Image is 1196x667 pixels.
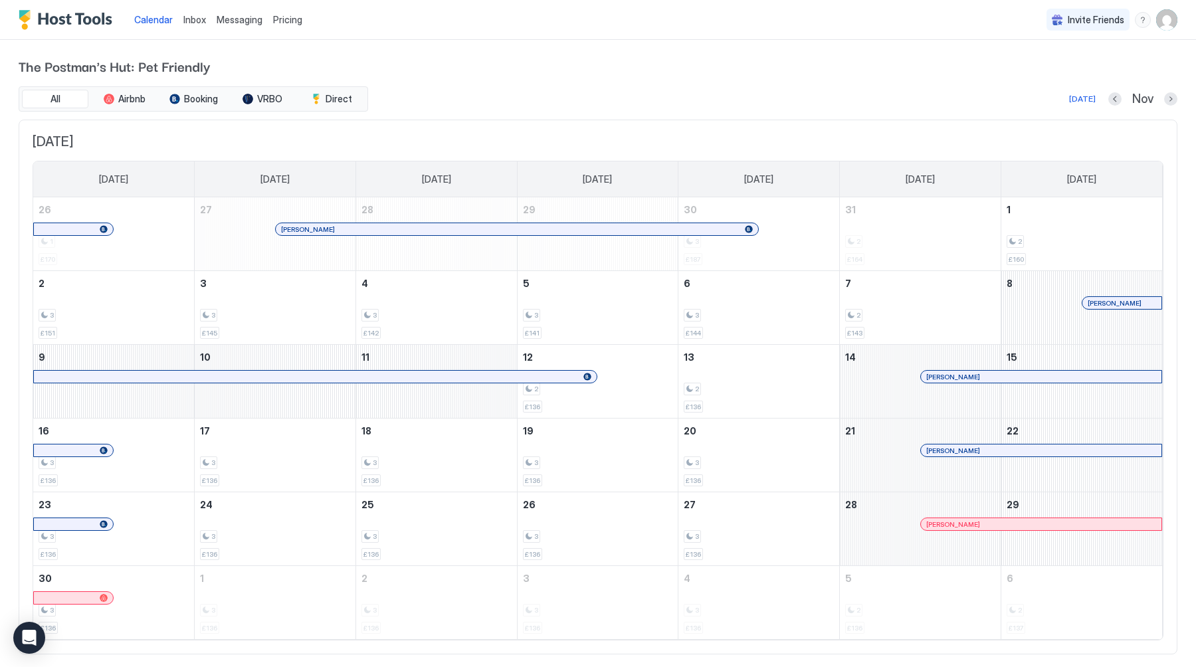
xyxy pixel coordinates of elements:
[840,419,1001,492] td: November 21, 2025
[926,373,980,381] span: [PERSON_NAME]
[695,385,699,393] span: 2
[906,173,935,185] span: [DATE]
[86,161,142,197] a: Sunday
[517,345,678,419] td: November 12, 2025
[134,14,173,25] span: Calendar
[1007,351,1017,363] span: 15
[1164,92,1177,106] button: Next month
[840,492,1001,566] td: November 28, 2025
[195,197,355,222] a: October 27, 2025
[1001,492,1162,517] a: November 29, 2025
[678,345,839,369] a: November 13, 2025
[202,476,217,485] span: £136
[356,271,517,296] a: November 4, 2025
[195,345,355,369] a: November 10, 2025
[847,329,862,337] span: £143
[525,403,540,411] span: £136
[1001,566,1162,640] td: December 6, 2025
[50,458,54,467] span: 3
[926,520,980,529] span: [PERSON_NAME]
[33,492,195,566] td: November 23, 2025
[33,197,195,271] td: October 26, 2025
[39,425,49,436] span: 16
[1007,278,1013,289] span: 8
[39,204,51,215] span: 26
[200,351,211,363] span: 10
[678,271,839,296] a: November 6, 2025
[373,311,377,320] span: 3
[523,351,533,363] span: 12
[356,492,517,517] a: November 25, 2025
[1007,499,1019,510] span: 29
[1001,271,1162,296] a: November 8, 2025
[525,476,540,485] span: £136
[50,606,54,615] span: 3
[91,90,157,108] button: Airbnb
[678,197,840,271] td: October 30, 2025
[517,197,678,271] td: October 29, 2025
[33,419,195,492] td: November 16, 2025
[217,13,262,27] a: Messaging
[678,492,839,517] a: November 27, 2025
[50,311,54,320] span: 3
[195,271,356,345] td: November 3, 2025
[355,492,517,566] td: November 25, 2025
[569,161,625,197] a: Wednesday
[525,329,540,337] span: £141
[363,550,379,559] span: £136
[195,566,356,640] td: December 1, 2025
[695,532,699,541] span: 3
[200,499,213,510] span: 24
[160,90,227,108] button: Booking
[183,13,206,27] a: Inbox
[195,566,355,591] a: December 1, 2025
[257,93,282,105] span: VRBO
[1001,566,1162,591] a: December 6, 2025
[523,278,530,289] span: 5
[840,566,1001,591] a: December 5, 2025
[200,573,204,584] span: 1
[13,622,45,654] div: Open Intercom Messenger
[518,271,678,296] a: November 5, 2025
[195,492,356,566] td: November 24, 2025
[1135,12,1151,28] div: menu
[33,345,195,419] td: November 9, 2025
[118,93,146,105] span: Airbnb
[1069,93,1096,105] div: [DATE]
[684,499,696,510] span: 27
[1108,92,1122,106] button: Previous month
[19,86,368,112] div: tab-group
[33,566,195,640] td: November 30, 2025
[200,278,207,289] span: 3
[298,90,365,108] button: Direct
[326,93,352,105] span: Direct
[184,93,218,105] span: Booking
[678,566,840,640] td: December 4, 2025
[523,425,534,436] span: 19
[273,14,302,26] span: Pricing
[363,329,379,337] span: £142
[686,550,701,559] span: £136
[845,278,851,289] span: 7
[695,458,699,467] span: 3
[356,197,517,222] a: October 28, 2025
[534,385,538,393] span: 2
[678,419,840,492] td: November 20, 2025
[1001,419,1162,492] td: November 22, 2025
[355,271,517,345] td: November 4, 2025
[518,197,678,222] a: October 29, 2025
[33,419,194,443] a: November 16, 2025
[1007,425,1019,436] span: 22
[678,492,840,566] td: November 27, 2025
[211,458,215,467] span: 3
[695,311,699,320] span: 3
[684,573,690,584] span: 4
[217,14,262,25] span: Messaging
[373,458,377,467] span: 3
[840,197,1001,271] td: October 31, 2025
[356,345,517,369] a: November 11, 2025
[99,173,128,185] span: [DATE]
[281,225,335,234] span: [PERSON_NAME]
[1001,197,1162,271] td: November 1, 2025
[583,173,612,185] span: [DATE]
